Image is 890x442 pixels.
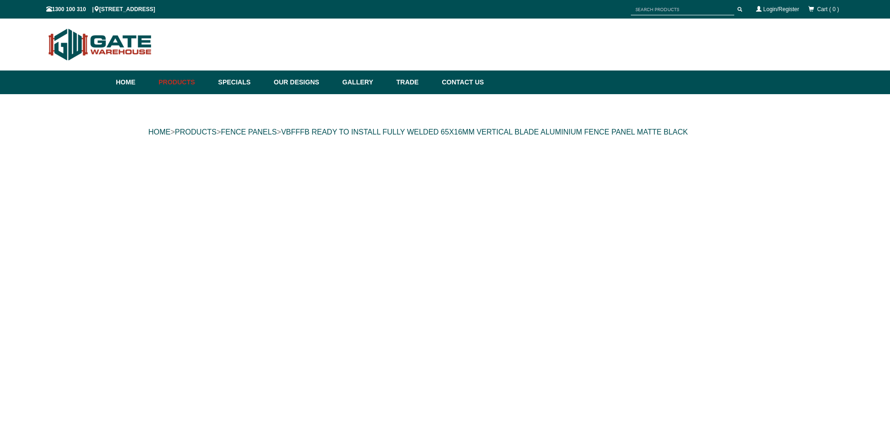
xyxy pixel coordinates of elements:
a: Trade [392,70,437,94]
div: > > > [148,117,742,147]
a: Contact Us [437,70,484,94]
input: SEARCH PRODUCTS [631,4,734,15]
a: Products [154,70,214,94]
img: Gate Warehouse [46,23,154,66]
a: Login/Register [763,6,799,13]
a: PRODUCTS [175,128,216,136]
span: Cart ( 0 ) [817,6,839,13]
a: Gallery [338,70,392,94]
a: HOME [148,128,171,136]
a: Specials [214,70,269,94]
a: Home [116,70,154,94]
a: VBFFFB READY TO INSTALL FULLY WELDED 65X16MM VERTICAL BLADE ALUMINIUM FENCE PANEL MATTE BLACK [281,128,688,136]
a: FENCE PANELS [221,128,277,136]
a: Our Designs [269,70,338,94]
span: 1300 100 310 | [STREET_ADDRESS] [46,6,155,13]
